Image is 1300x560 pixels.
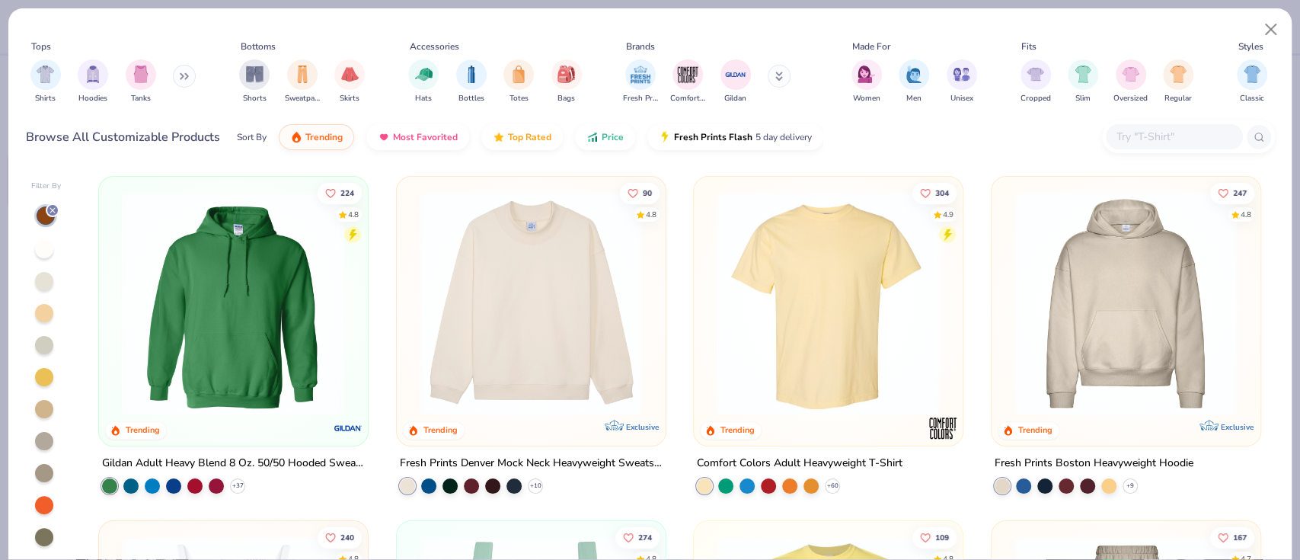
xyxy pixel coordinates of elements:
[853,93,880,104] span: Women
[114,192,352,415] img: d601e199-27f8-414b-b680-04c1116fbff5
[305,131,343,143] span: Trending
[348,209,359,220] div: 4.8
[899,59,929,104] div: filter for Men
[676,63,699,86] img: Comfort Colors Image
[1068,59,1098,104] div: filter for Slim
[341,66,359,83] img: Skirts Image
[412,192,650,415] img: 7e90e0bc-73c0-44f9-a29d-aa4511f8d937
[935,533,949,541] span: 109
[37,66,54,83] img: Shirts Image
[947,59,977,104] div: filter for Unisex
[670,93,705,104] span: Comfort Colors
[551,59,582,104] div: filter for Bags
[334,59,365,104] div: filter for Skirts
[697,453,902,472] div: Comfort Colors Adult Heavyweight T-Shirt
[1170,66,1187,83] img: Regular Image
[493,131,505,143] img: TopRated.gif
[290,131,302,143] img: trending.gif
[625,421,658,431] span: Exclusive
[456,59,487,104] button: filter button
[78,59,108,104] div: filter for Hoodies
[318,526,362,548] button: Like
[340,93,359,104] span: Skirts
[674,131,752,143] span: Fresh Prints Flash
[646,209,656,220] div: 4.8
[912,526,957,548] button: Like
[626,40,655,53] div: Brands
[1241,209,1251,220] div: 4.8
[408,59,439,104] button: filter button
[851,59,882,104] div: filter for Women
[1122,66,1139,83] img: Oversized Image
[953,66,970,83] img: Unisex Image
[1027,66,1044,83] img: Cropped Image
[237,130,267,144] div: Sort By
[1075,66,1091,83] img: Slim Image
[340,533,354,541] span: 240
[1233,533,1247,541] span: 167
[724,63,747,86] img: Gildan Image
[1021,59,1051,104] button: filter button
[400,453,663,472] div: Fresh Prints Denver Mock Neck Heavyweight Sweatshirt
[602,131,624,143] span: Price
[1210,182,1254,203] button: Like
[239,59,270,104] button: filter button
[1163,59,1193,104] button: filter button
[1233,189,1247,197] span: 247
[906,66,922,83] img: Men Image
[378,131,390,143] img: most_fav.gif
[481,124,563,150] button: Top Rated
[239,59,270,104] div: filter for Shorts
[947,59,977,104] button: filter button
[659,131,671,143] img: flash.gif
[1075,93,1091,104] span: Slim
[1113,93,1148,104] span: Oversized
[1210,526,1254,548] button: Like
[620,182,660,203] button: Like
[638,533,652,541] span: 274
[503,59,534,104] div: filter for Totes
[906,93,921,104] span: Men
[393,131,458,143] span: Most Favorited
[508,131,551,143] span: Top Rated
[827,481,838,490] span: + 60
[85,66,101,83] img: Hoodies Image
[1113,59,1148,104] div: filter for Oversized
[232,481,244,490] span: + 37
[724,93,746,104] span: Gildan
[623,59,658,104] button: filter button
[26,128,220,146] div: Browse All Customizable Products
[720,59,751,104] div: filter for Gildan
[366,124,469,150] button: Most Favorited
[1068,59,1098,104] button: filter button
[928,412,958,443] img: Comfort Colors logo
[1126,481,1134,490] span: + 9
[408,59,439,104] div: filter for Hats
[647,124,823,150] button: Fresh Prints Flash5 day delivery
[458,93,484,104] span: Bottles
[241,40,276,53] div: Bottoms
[126,59,156,104] button: filter button
[30,59,61,104] button: filter button
[575,124,635,150] button: Price
[503,59,534,104] button: filter button
[709,192,947,415] img: 029b8af0-80e6-406f-9fdc-fdf898547912
[415,66,433,83] img: Hats Image
[629,63,652,86] img: Fresh Prints Image
[340,189,354,197] span: 224
[279,124,354,150] button: Trending
[1021,59,1051,104] div: filter for Cropped
[102,453,365,472] div: Gildan Adult Heavy Blend 8 Oz. 50/50 Hooded Sweatshirt
[1021,93,1051,104] span: Cropped
[1163,59,1193,104] div: filter for Regular
[557,66,574,83] img: Bags Image
[126,59,156,104] div: filter for Tanks
[334,59,365,104] button: filter button
[131,93,151,104] span: Tanks
[294,66,311,83] img: Sweatpants Image
[1115,128,1232,146] input: Try "T-Shirt"
[1244,66,1261,83] img: Classic Image
[1240,93,1264,104] span: Classic
[551,59,582,104] button: filter button
[1237,59,1267,104] button: filter button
